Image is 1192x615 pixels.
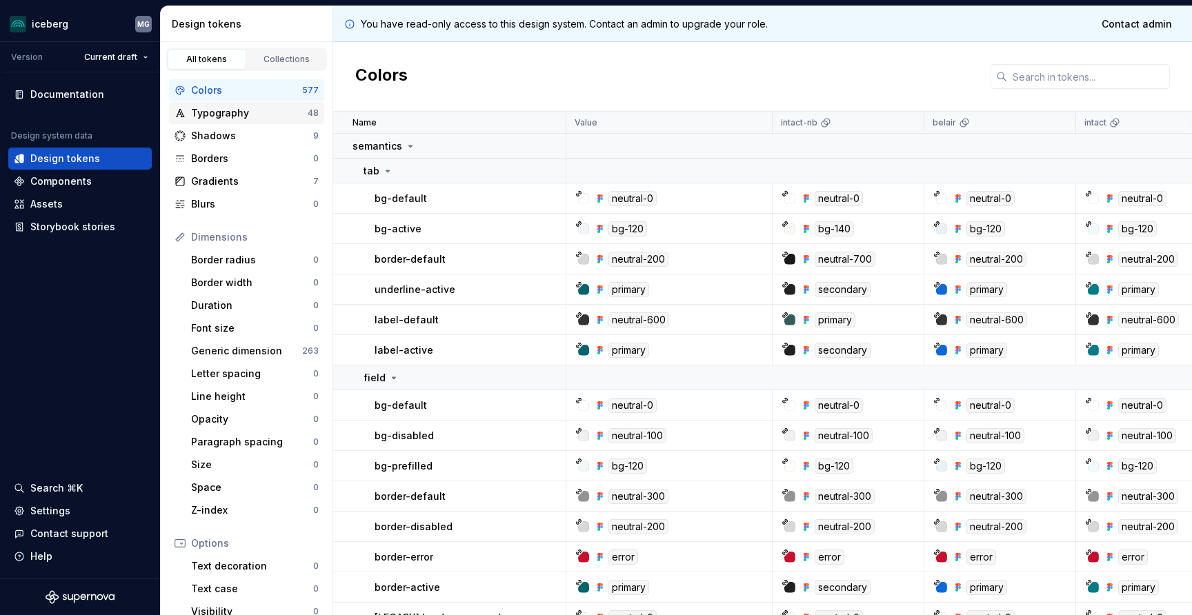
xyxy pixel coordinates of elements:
div: Colors [191,83,302,97]
div: neutral-0 [815,191,863,206]
a: Size0 [186,454,324,476]
div: Borders [191,152,313,165]
div: neutral-200 [1118,519,1178,534]
p: bg-default [375,399,427,412]
div: bg-120 [1118,458,1157,474]
div: 0 [313,583,319,594]
p: You have read-only access to this design system. Contact an admin to upgrade your role. [361,17,768,31]
a: Line height0 [186,385,324,407]
div: Generic dimension [191,344,302,358]
a: Letter spacing0 [186,363,324,385]
div: neutral-700 [815,252,875,267]
div: 0 [313,459,319,470]
div: 577 [302,85,319,96]
input: Search in tokens... [1007,64,1170,89]
a: Settings [8,500,152,522]
div: Help [30,550,52,563]
p: border-disabled [375,520,453,534]
div: neutral-200 [966,252,1026,267]
div: neutral-200 [608,519,668,534]
div: 0 [313,323,319,334]
div: All tokens [172,54,241,65]
div: error [608,550,638,565]
div: Options [191,536,319,550]
img: 418c6d47-6da6-4103-8b13-b5999f8989a1.png [10,16,26,32]
div: Duration [191,299,313,312]
div: Design system data [11,130,92,141]
a: Storybook stories [8,216,152,238]
div: MG [137,19,150,30]
a: Typography48 [169,102,324,124]
div: Font size [191,321,313,335]
div: neutral-0 [1118,191,1166,206]
div: neutral-100 [966,428,1024,443]
div: Settings [30,504,70,518]
div: 0 [313,505,319,516]
a: Text decoration0 [186,555,324,577]
p: Name [352,117,377,128]
span: Current draft [84,52,137,63]
div: neutral-300 [966,489,1026,504]
div: Border radius [191,253,313,267]
div: Documentation [30,88,104,101]
p: field [364,371,386,385]
div: 0 [313,561,319,572]
div: 48 [308,108,319,119]
div: Collections [252,54,321,65]
div: 7 [313,176,319,187]
p: bg-default [375,192,427,205]
div: primary [1118,282,1159,297]
div: Design tokens [172,17,327,31]
div: bg-120 [608,458,647,474]
div: Assets [30,197,63,211]
p: underline-active [375,283,455,296]
p: border-active [375,581,440,594]
div: Search ⌘K [30,481,83,495]
div: secondary [815,282,871,297]
div: Line height [191,390,313,403]
div: bg-120 [608,221,647,236]
div: neutral-0 [608,398,657,413]
div: neutral-300 [608,489,668,504]
a: Duration0 [186,294,324,316]
h2: Colors [355,64,408,89]
div: neutral-0 [966,191,1015,206]
div: neutral-200 [966,519,1026,534]
a: Documentation [8,83,152,105]
a: Z-index0 [186,499,324,521]
div: 0 [313,300,319,311]
div: neutral-600 [608,312,669,327]
p: intact [1084,117,1106,128]
div: neutral-0 [608,191,657,206]
div: Opacity [191,412,313,426]
button: Current draft [78,48,155,67]
div: Gradients [191,174,313,188]
p: bg-disabled [375,429,434,443]
div: neutral-200 [608,252,668,267]
a: Borders0 [169,148,324,170]
div: Border width [191,276,313,290]
div: Text case [191,582,313,596]
div: Dimensions [191,230,319,244]
a: Generic dimension263 [186,340,324,362]
div: neutral-100 [815,428,873,443]
p: bg-active [375,222,421,236]
div: Z-index [191,503,313,517]
div: secondary [815,580,871,595]
div: Text decoration [191,559,313,573]
p: intact-nb [781,117,817,128]
p: Value [575,117,597,128]
div: 0 [313,254,319,265]
div: primary [1118,343,1159,358]
div: error [966,550,996,565]
div: neutral-0 [966,398,1015,413]
div: 263 [302,345,319,356]
a: Shadows9 [169,125,324,147]
div: 0 [313,414,319,425]
span: Contact admin [1102,17,1172,31]
div: secondary [815,343,871,358]
button: icebergMG [3,9,157,39]
a: Font size0 [186,317,324,339]
button: Search ⌘K [8,477,152,499]
a: Design tokens [8,148,152,170]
